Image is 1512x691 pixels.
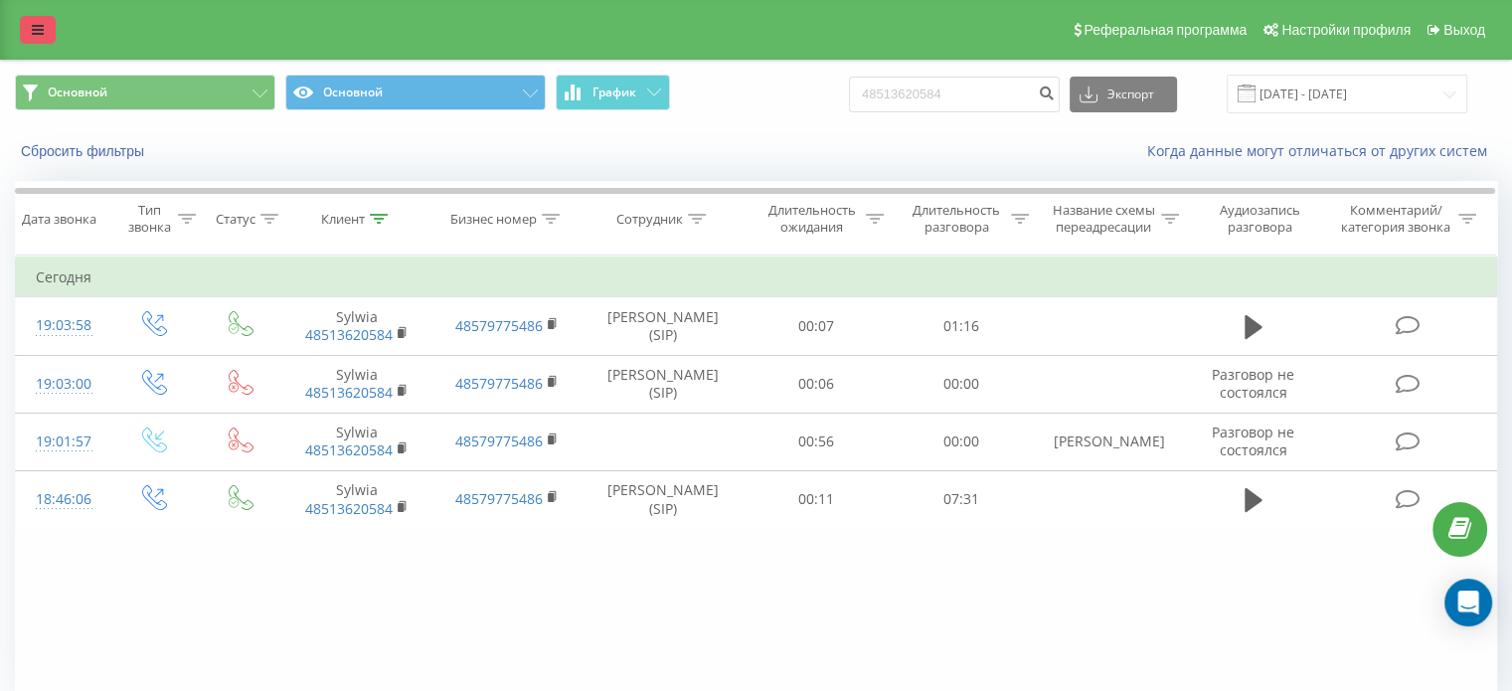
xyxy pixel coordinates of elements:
input: Поиск по номеру [849,77,1060,112]
td: Сегодня [16,258,1497,297]
div: Аудиозапись разговора [1202,202,1318,236]
span: Разговор не состоялся [1212,423,1294,459]
td: Sylwia [281,355,431,413]
div: Клиент [321,211,365,228]
div: Open Intercom Messenger [1444,579,1492,626]
a: 48579775486 [455,374,543,393]
a: 48579775486 [455,316,543,335]
td: 00:56 [745,413,889,470]
span: Настройки профиля [1281,22,1411,38]
button: Сбросить фильтры [15,142,154,160]
div: Сотрудник [616,211,683,228]
td: 00:07 [745,297,889,355]
td: Sylwia [281,297,431,355]
div: 19:03:00 [36,365,88,404]
td: 00:11 [745,470,889,528]
td: [PERSON_NAME] (SIP) [583,355,745,413]
button: Основной [285,75,546,110]
span: Реферальная программа [1084,22,1247,38]
div: 19:03:58 [36,306,88,345]
div: Название схемы переадресации [1052,202,1156,236]
td: Sylwia [281,413,431,470]
button: График [556,75,670,110]
td: 00:00 [889,355,1033,413]
button: Экспорт [1070,77,1177,112]
td: 00:06 [745,355,889,413]
td: [PERSON_NAME] (SIP) [583,470,745,528]
a: 48579775486 [455,432,543,450]
div: Длительность разговора [907,202,1006,236]
div: Тип звонка [125,202,172,236]
a: 48513620584 [305,440,393,459]
div: Длительность ожидания [762,202,862,236]
span: Основной [48,85,107,100]
a: 48579775486 [455,489,543,508]
div: Дата звонка [22,211,96,228]
div: Статус [216,211,255,228]
td: 01:16 [889,297,1033,355]
td: [PERSON_NAME] [1033,413,1183,470]
a: 48513620584 [305,499,393,518]
div: Бизнес номер [450,211,537,228]
a: Когда данные могут отличаться от других систем [1147,141,1497,160]
a: 48513620584 [305,325,393,344]
td: 00:00 [889,413,1033,470]
a: 48513620584 [305,383,393,402]
td: 07:31 [889,470,1033,528]
td: [PERSON_NAME] (SIP) [583,297,745,355]
button: Основной [15,75,275,110]
div: 19:01:57 [36,423,88,461]
td: Sylwia [281,470,431,528]
span: График [592,86,636,99]
span: Выход [1443,22,1485,38]
div: 18:46:06 [36,480,88,519]
span: Разговор не состоялся [1212,365,1294,402]
div: Комментарий/категория звонка [1337,202,1453,236]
